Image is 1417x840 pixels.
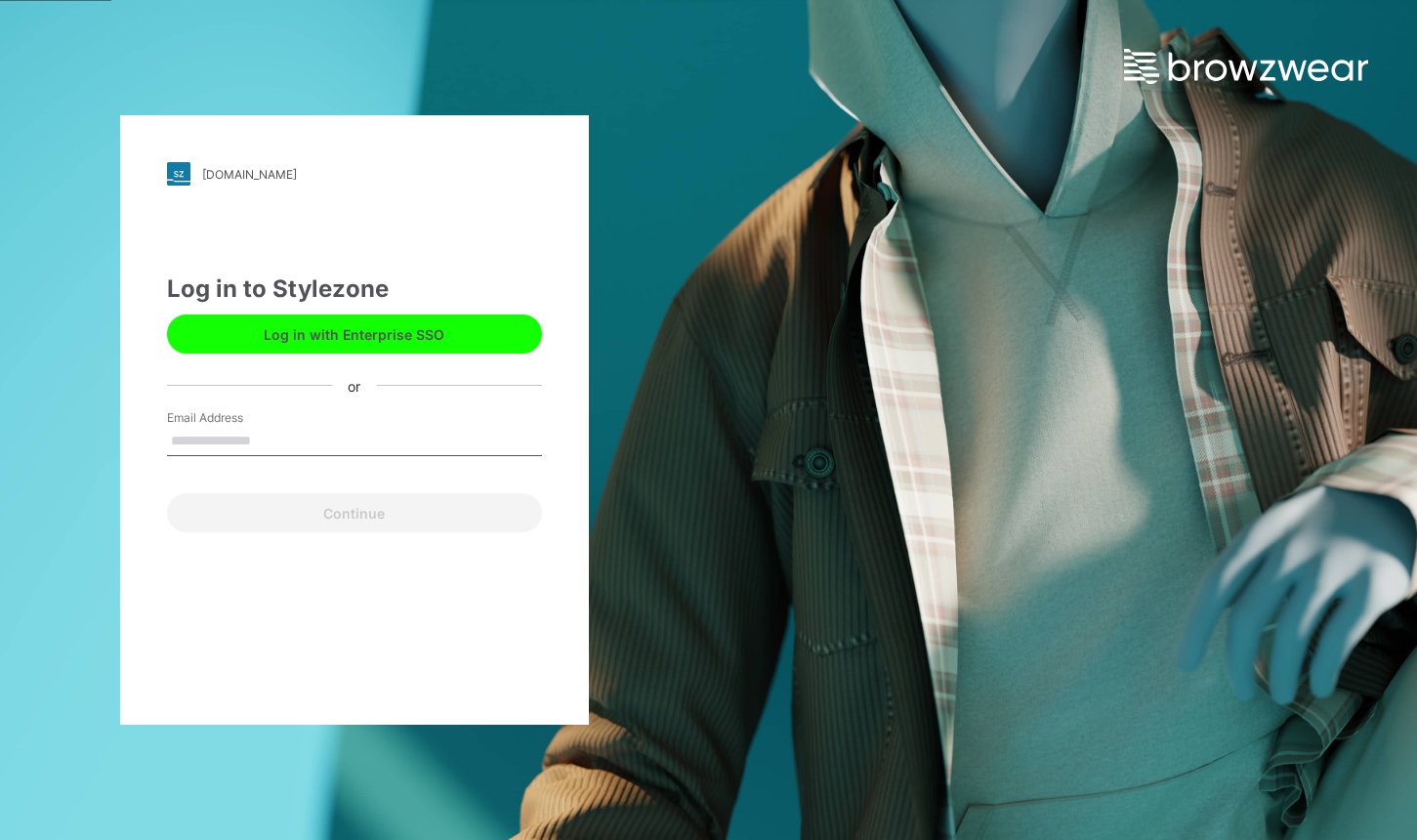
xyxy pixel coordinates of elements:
img: stylezone-logo.562084cfcfab977791bfbf7441f1a819.svg [167,162,190,186]
button: Log in with Enterprise SSO [167,315,542,354]
div: or [332,375,376,396]
img: browzwear-logo.e42bd6dac1945053ebaf764b6aa21510.svg [1124,49,1368,84]
a: [DOMAIN_NAME] [167,162,542,186]
div: Log in to Stylezone [167,272,542,307]
label: Email Address [167,409,304,427]
div: [DOMAIN_NAME] [202,167,297,182]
